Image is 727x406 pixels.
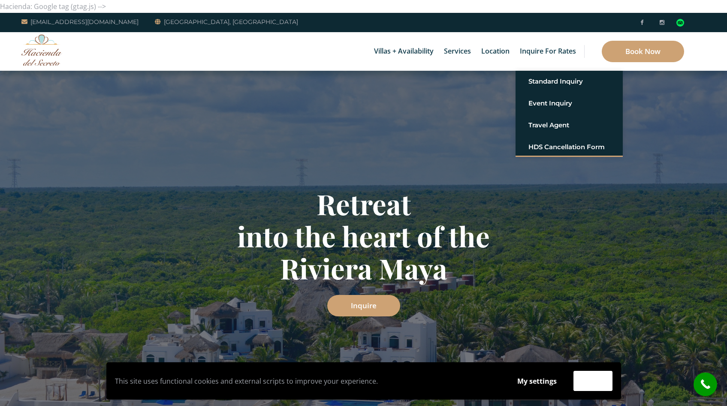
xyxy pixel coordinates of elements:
[370,32,438,71] a: Villas + Availability
[440,32,475,71] a: Services
[327,295,400,316] a: Inquire
[573,371,612,391] button: Accept
[694,373,717,396] a: call
[516,32,580,71] a: Inquire for Rates
[509,371,565,391] button: My settings
[676,19,684,27] div: Read traveler reviews on Tripadvisor
[528,117,610,133] a: Travel Agent
[696,375,715,394] i: call
[676,19,684,27] img: Tripadvisor_logomark.svg
[21,17,139,27] a: [EMAIL_ADDRESS][DOMAIN_NAME]
[602,41,684,62] a: Book Now
[21,34,62,66] img: Awesome Logo
[477,32,514,71] a: Location
[528,96,610,111] a: Event Inquiry
[528,74,610,89] a: Standard Inquiry
[115,375,501,388] p: This site uses functional cookies and external scripts to improve your experience.
[528,139,610,155] a: HDS Cancellation Form
[155,17,298,27] a: [GEOGRAPHIC_DATA], [GEOGRAPHIC_DATA]
[113,188,615,284] h1: Retreat into the heart of the Riviera Maya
